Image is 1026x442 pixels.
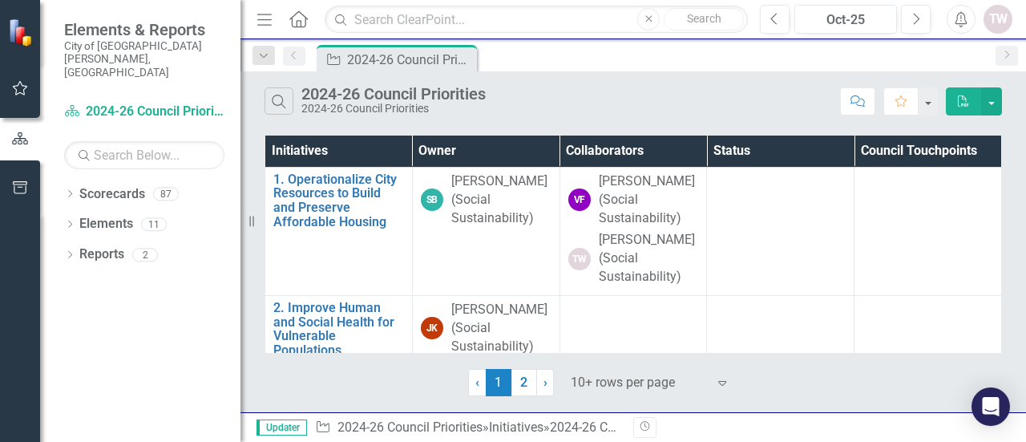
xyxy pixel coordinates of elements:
div: Oct-25 [800,10,891,30]
div: 87 [153,187,179,201]
span: › [543,375,547,390]
a: Initiatives [489,420,543,435]
div: Open Intercom Messenger [971,387,1010,426]
div: JK [421,317,443,339]
input: Search ClearPoint... [325,6,748,34]
span: ‹ [475,375,479,390]
div: 2024-26 Council Priorities [301,103,486,115]
div: [PERSON_NAME] (Social Sustainability) [599,231,699,286]
span: Elements & Reports [64,20,224,39]
td: Double-Click to Edit [707,167,854,295]
button: TW [984,5,1012,34]
button: Search [664,8,744,30]
a: 2 [511,369,537,396]
div: [PERSON_NAME] (Social Sustainability) [451,172,551,228]
a: Elements [79,215,133,233]
span: Search [687,12,721,25]
a: 1. Operationalize City Resources to Build and Preserve Affordable Housing [273,172,404,229]
a: 2024-26 Council Priorities [337,420,483,435]
div: 11 [141,217,167,231]
div: VF [568,189,591,211]
div: 2 [132,248,158,262]
small: City of [GEOGRAPHIC_DATA][PERSON_NAME], [GEOGRAPHIC_DATA] [64,39,224,79]
a: 2. Improve Human and Social Health for Vulnerable Populations [273,301,404,357]
img: ClearPoint Strategy [8,18,36,47]
div: 2024-26 Council Priorities [550,420,695,435]
div: SB [421,189,443,211]
span: 1 [486,369,511,396]
td: Double-Click to Edit Right Click for Context Menu [265,167,413,295]
a: Reports [79,245,124,264]
div: [PERSON_NAME] (Social Sustainability) [451,301,551,356]
input: Search Below... [64,141,224,169]
div: [PERSON_NAME] (Social Sustainability) [599,172,699,228]
span: Updater [256,420,307,436]
a: Scorecards [79,185,145,204]
a: 2024-26 Council Priorities [64,103,224,121]
td: Double-Click to Edit [707,295,854,362]
td: Double-Click to Edit Right Click for Context Menu [265,295,413,362]
div: 2024-26 Council Priorities [347,50,473,70]
td: Double-Click to Edit [854,167,1002,295]
div: TW [568,248,591,270]
td: Double-Click to Edit [854,295,1002,362]
div: 2024-26 Council Priorities [301,85,486,103]
button: Oct-25 [794,5,897,34]
div: » » [315,419,621,437]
